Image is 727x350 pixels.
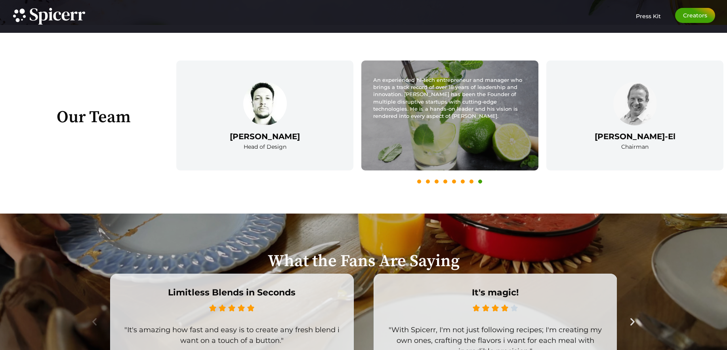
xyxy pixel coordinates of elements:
[86,253,641,270] h2: What the Fans Are Saying
[492,303,499,314] i: 
[122,286,342,303] span: Limitless Blends in Seconds
[613,82,657,125] img: A person with curly hair smiling broadly in a black-and-white portrait, wearing a collared shirt,...
[386,286,605,303] span: It's magic!
[417,180,421,184] button: 1 of 3
[228,303,235,314] i: 
[426,180,430,184] button: 2 of 3
[546,144,723,149] div: Chairman
[176,144,353,149] div: Head of Design
[176,132,353,140] h3: [PERSON_NAME]
[373,76,527,119] div: An experienced hi-tech entrepreneur and manager who brings a track record of over 18 years of lea...
[501,303,508,314] i: 
[452,180,456,184] button: 5 of 3
[219,303,226,314] i: 
[683,13,707,18] span: Creators
[511,303,518,314] i: 
[122,325,342,346] div: "It's amazing how fast and easy is to create any fresh blend i want on a touch of a button."
[209,303,216,314] i: 
[636,8,661,20] a: Press Kit
[482,303,489,314] i: 
[546,132,723,140] h3: [PERSON_NAME]-El
[636,13,661,20] span: Press Kit
[469,180,473,184] button: 7 of 3
[461,180,465,184] button: 6 of 3
[238,303,245,314] i: 
[675,8,715,23] a: Creators
[473,303,480,314] i: 
[19,109,168,126] h2: Our Team
[443,180,447,184] button: 4 of 3
[247,303,254,314] i: 
[243,82,287,125] img: I'm unable to identify or describe the person in the image. It features a close-up of someone wit...
[435,180,439,184] button: 3 of 3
